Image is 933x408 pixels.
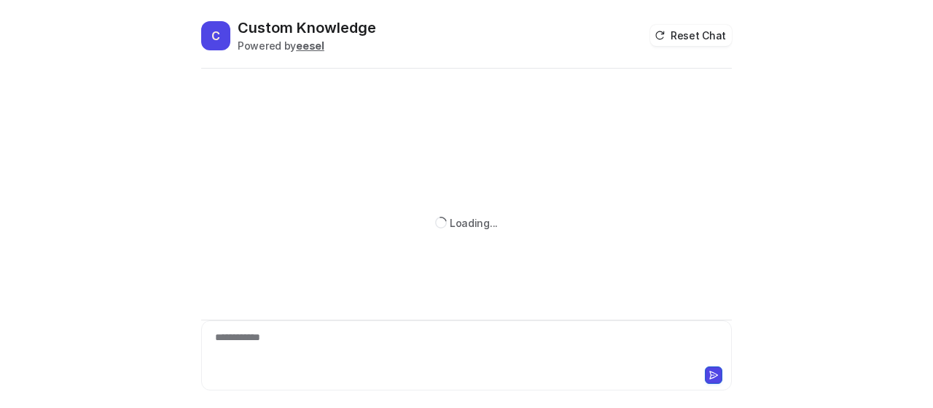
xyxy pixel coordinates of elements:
h2: Custom Knowledge [238,18,376,38]
b: eesel [296,39,324,52]
div: Loading... [450,215,498,231]
span: C [201,21,230,50]
div: Powered by [238,38,376,53]
button: Reset Chat [650,25,732,46]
